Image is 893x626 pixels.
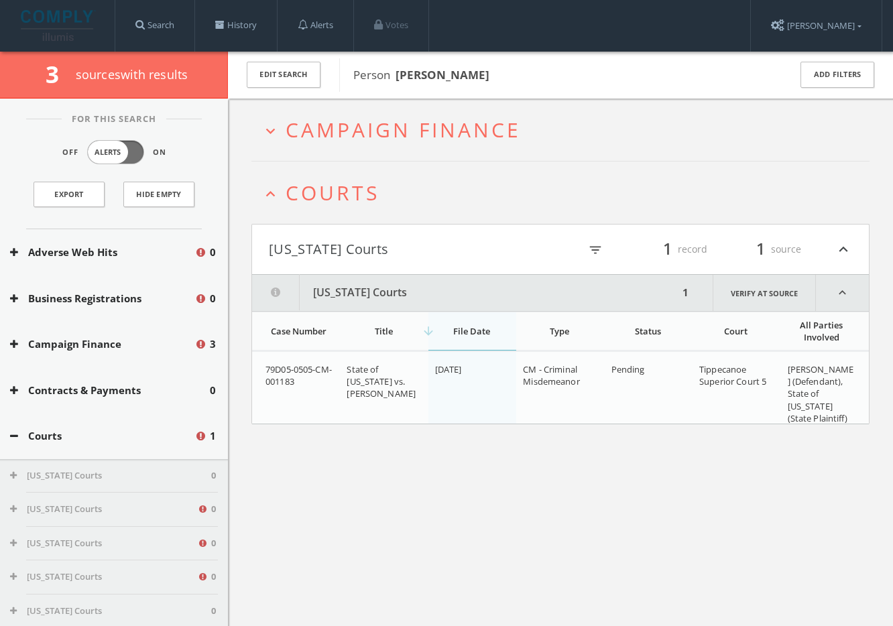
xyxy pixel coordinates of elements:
[699,363,766,387] span: Tippecanoe Superior Court 5
[353,67,489,82] span: Person
[211,537,216,550] span: 0
[678,275,693,311] div: 1
[627,238,707,261] div: record
[523,363,579,387] span: CM - Criminal Misdemeanor
[10,503,197,516] button: [US_STATE] Courts
[265,363,332,387] span: 79D05-0505-CM-001183
[422,324,435,338] i: arrow_downward
[713,275,816,311] a: Verify at source
[210,428,216,444] span: 1
[10,383,210,398] button: Contracts & Payments
[788,363,854,424] span: [PERSON_NAME] (Defendant), State of [US_STATE] (State Plaintiff)
[211,469,216,483] span: 0
[750,237,771,261] span: 1
[10,245,194,260] button: Adverse Web Hits
[835,238,852,261] i: expand_less
[252,351,869,424] div: grid
[261,122,280,140] i: expand_more
[10,336,194,352] button: Campaign Finance
[10,537,197,550] button: [US_STATE] Courts
[211,605,216,618] span: 0
[611,325,684,337] div: Status
[396,67,489,82] b: [PERSON_NAME]
[816,275,869,311] i: expand_less
[211,503,216,516] span: 0
[210,383,216,398] span: 0
[210,291,216,306] span: 0
[10,469,211,483] button: [US_STATE] Courts
[261,182,870,204] button: expand_lessCourts
[10,428,194,444] button: Courts
[800,62,874,88] button: Add Filters
[435,363,462,375] span: [DATE]
[265,325,332,337] div: Case Number
[588,243,603,257] i: filter_list
[657,237,678,261] span: 1
[10,605,211,618] button: [US_STATE] Courts
[211,570,216,584] span: 0
[252,275,678,311] button: [US_STATE] Courts
[788,319,855,343] div: All Parties Involved
[46,58,70,90] span: 3
[699,325,772,337] div: Court
[286,179,379,206] span: Courts
[286,116,521,143] span: Campaign Finance
[210,336,216,352] span: 3
[153,147,166,158] span: On
[210,245,216,260] span: 0
[347,363,416,399] span: State of [US_STATE] vs. [PERSON_NAME]
[10,291,194,306] button: Business Registrations
[247,62,320,88] button: Edit Search
[62,147,78,158] span: Off
[269,238,560,261] button: [US_STATE] Courts
[721,238,801,261] div: source
[261,119,870,141] button: expand_moreCampaign Finance
[435,325,508,337] div: File Date
[347,325,420,337] div: Title
[123,182,194,207] button: Hide Empty
[261,185,280,203] i: expand_less
[10,570,197,584] button: [US_STATE] Courts
[62,113,166,126] span: For This Search
[21,10,96,41] img: illumis
[523,325,596,337] div: Type
[76,66,188,82] span: source s with results
[34,182,105,207] a: Export
[611,363,645,375] span: Pending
